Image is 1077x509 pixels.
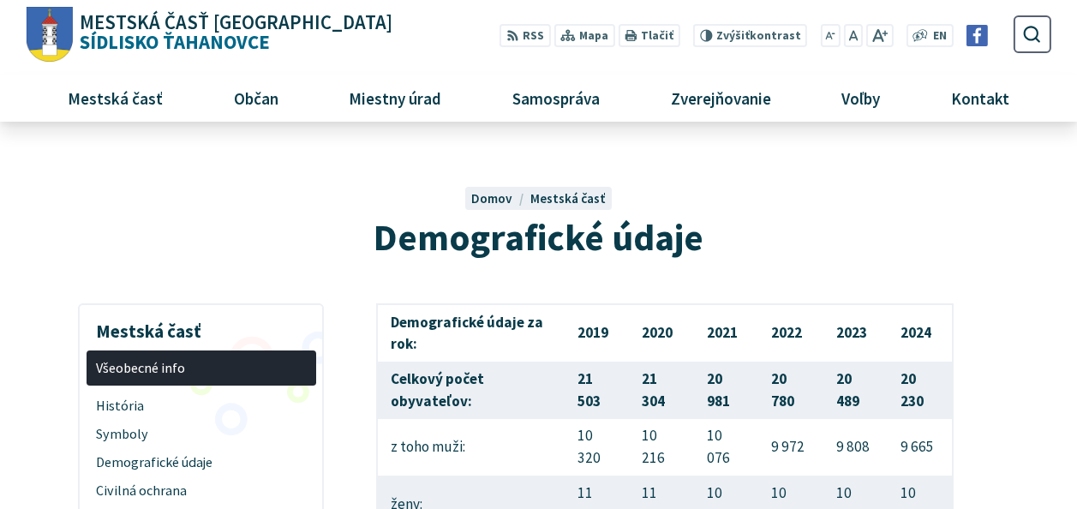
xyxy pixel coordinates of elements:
[693,419,757,476] td: 10 076
[835,75,887,121] span: Voľby
[933,27,947,45] span: EN
[771,323,802,342] strong: 2022
[823,419,887,476] td: 9 808
[707,369,730,410] strong: 20 981
[87,448,316,476] a: Demografické údaje
[629,419,693,476] td: 10 216
[96,392,306,420] span: História
[343,75,448,121] span: Miestny úrad
[707,323,738,342] strong: 2021
[87,476,316,505] a: Civilná ochrana
[642,369,665,410] strong: 21 304
[87,392,316,420] a: História
[227,75,284,121] span: Občan
[87,350,316,386] a: Všeobecné info
[320,75,470,121] a: Miestny úrad
[96,476,306,505] span: Civilná ochrana
[693,24,807,47] button: Zvýšiťkontrast
[642,75,799,121] a: Zverejňovanie
[26,7,73,63] img: Prejsť na domovskú stránku
[73,13,392,52] span: Sídlisko Ťahanovce
[530,190,606,207] a: Mestská časť
[500,24,550,47] a: RSS
[888,419,954,476] td: 9 665
[506,75,606,121] span: Samospráva
[391,313,543,354] strong: Demografické údaje za rok:
[966,25,988,46] img: Prejsť na Facebook stránku
[836,323,867,342] strong: 2023
[664,75,777,121] span: Zverejňovanie
[836,369,859,410] strong: 20 489
[471,190,512,207] span: Domov
[758,419,823,476] td: 9 972
[900,369,924,410] strong: 20 230
[523,27,544,45] span: RSS
[377,419,565,476] td: z toho muži:
[471,190,530,207] a: Domov
[922,75,1038,121] a: Kontakt
[374,213,703,260] span: Demografické údaje
[771,369,794,410] strong: 20 780
[205,75,307,121] a: Občan
[618,24,679,47] button: Tlačiť
[642,323,673,342] strong: 2020
[812,75,908,121] a: Voľby
[716,29,801,43] span: kontrast
[391,369,484,410] strong: Celkový počet obyvateľov:
[26,7,392,63] a: Logo Sídlisko Ťahanovce, prejsť na domovskú stránku.
[564,419,628,476] td: 10 320
[900,323,931,342] strong: 2024
[641,29,673,43] span: Tlačiť
[944,75,1015,121] span: Kontakt
[577,323,608,342] strong: 2019
[62,75,170,121] span: Mestská časť
[844,24,863,47] button: Nastaviť pôvodnú veľkosť písma
[716,28,750,43] span: Zvýšiť
[928,27,951,45] a: EN
[39,75,192,121] a: Mestská časť
[577,369,601,410] strong: 21 503
[553,24,614,47] a: Mapa
[866,24,893,47] button: Zväčšiť veľkosť písma
[821,24,841,47] button: Zmenšiť veľkosť písma
[80,13,392,33] span: Mestská časť [GEOGRAPHIC_DATA]
[96,448,306,476] span: Demografické údaje
[579,27,608,45] span: Mapa
[87,308,316,344] h3: Mestská časť
[483,75,628,121] a: Samospráva
[87,420,316,448] a: Symboly
[96,354,306,382] span: Všeobecné info
[96,420,306,448] span: Symboly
